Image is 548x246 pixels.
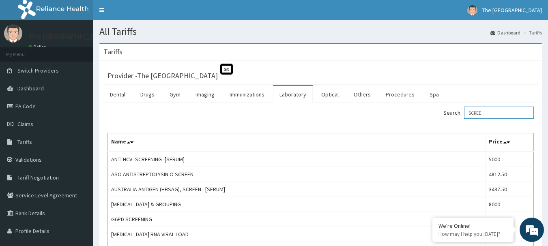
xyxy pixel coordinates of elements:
[4,162,155,190] textarea: Type your message and hit 'Enter'
[4,24,22,43] img: User Image
[223,86,271,103] a: Immunizations
[315,86,345,103] a: Optical
[42,45,136,56] div: Chat with us now
[423,86,445,103] a: Spa
[108,197,486,212] td: [MEDICAL_DATA] & GROUPING
[486,197,534,212] td: 8000
[28,33,110,40] p: The [GEOGRAPHIC_DATA]
[133,4,153,24] div: Minimize live chat window
[189,86,221,103] a: Imaging
[108,212,486,227] td: G6PD SCREENING
[467,5,477,15] img: User Image
[134,86,161,103] a: Drugs
[482,6,542,14] span: The [GEOGRAPHIC_DATA]
[15,41,33,61] img: d_794563401_company_1708531726252_794563401
[163,86,187,103] a: Gym
[486,167,534,182] td: 4812.50
[108,182,486,197] td: AUSTRALIA ANTIGEN (HBSAG), SCREEN - [SERUM]
[521,29,542,36] li: Tariffs
[28,44,48,50] a: Online
[17,67,59,74] span: Switch Providers
[379,86,421,103] a: Procedures
[108,227,486,242] td: [MEDICAL_DATA] RNA VIRAL LOAD
[347,86,377,103] a: Others
[108,152,486,167] td: ANTI HCV- SCREENING -[SERUM]
[108,167,486,182] td: ASO ANTISTREPTOLYSIN O SCREEN
[438,222,507,229] div: We're Online!
[486,182,534,197] td: 3437.50
[47,72,112,154] span: We're online!
[17,85,44,92] span: Dashboard
[17,174,59,181] span: Tariff Negotiation
[486,212,534,227] td: 12500
[486,152,534,167] td: 5000
[220,64,233,75] span: St
[99,26,542,37] h1: All Tariffs
[108,133,486,152] th: Name
[486,133,534,152] th: Price
[107,72,218,79] h3: Provider - The [GEOGRAPHIC_DATA]
[443,107,534,119] label: Search:
[438,231,507,237] p: How may I help you today?
[273,86,313,103] a: Laboratory
[17,138,32,145] span: Tariffs
[464,107,534,119] input: Search:
[490,29,520,36] a: Dashboard
[103,86,132,103] a: Dental
[17,120,33,128] span: Claims
[103,48,122,56] h3: Tariffs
